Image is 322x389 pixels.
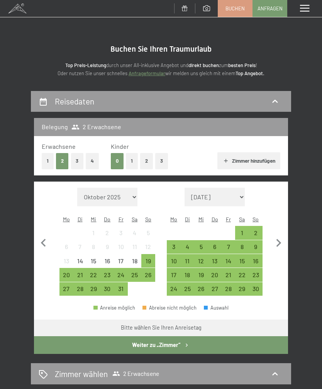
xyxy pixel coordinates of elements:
abbr: Mittwoch [91,216,96,222]
div: Anreise möglich [208,268,221,281]
div: Anreise möglich [181,268,194,281]
div: Mon Nov 03 2025 [167,240,180,254]
div: 24 [115,272,127,284]
div: Anreise nicht möglich [128,254,141,268]
div: 10 [168,258,180,270]
div: Thu Nov 27 2025 [208,282,221,296]
button: 3 [155,153,168,169]
div: Wed Nov 12 2025 [194,254,208,268]
div: 16 [101,258,113,270]
div: Anreise möglich [249,226,263,239]
div: Fri Oct 10 2025 [114,240,128,254]
button: 2 [140,153,153,169]
div: Fri Oct 31 2025 [114,282,128,296]
div: Mon Oct 13 2025 [59,254,73,268]
div: 13 [60,258,72,270]
h3: Belegung [42,123,68,131]
div: Anreise nicht möglich [128,226,141,239]
strong: Top Preis-Leistung [65,62,106,68]
div: Mon Nov 24 2025 [167,282,180,296]
div: Wed Nov 26 2025 [194,282,208,296]
span: Kinder [111,143,129,150]
div: Anreise nicht möglich [100,240,114,254]
div: Anreise möglich [222,240,235,254]
div: Anreise möglich [100,268,114,281]
div: 24 [168,286,180,298]
abbr: Sonntag [253,216,259,222]
div: Tue Oct 21 2025 [73,268,86,281]
div: Anreise möglich [249,268,263,281]
div: Anreise möglich [222,254,235,268]
div: 6 [208,244,220,256]
abbr: Samstag [239,216,245,222]
div: Anreise möglich [194,268,208,281]
div: Fri Oct 17 2025 [114,254,128,268]
div: Sun Oct 05 2025 [141,226,155,239]
div: Anreise möglich [87,282,100,296]
div: Anreise möglich [222,268,235,281]
div: Anreise möglich [167,254,180,268]
div: 23 [250,272,262,284]
h2: Reisedaten [55,96,94,106]
div: 1 [88,230,100,242]
div: Sun Nov 09 2025 [249,240,263,254]
div: Wed Oct 08 2025 [87,240,100,254]
div: 25 [181,286,193,298]
div: 30 [101,286,113,298]
div: Tue Nov 25 2025 [181,282,194,296]
div: Anreise möglich [181,240,194,254]
div: Sun Nov 23 2025 [249,268,263,281]
div: Anreise nicht möglich [114,254,128,268]
abbr: Montag [170,216,177,222]
div: 15 [88,258,100,270]
div: Anreise möglich [249,282,263,296]
div: Sun Oct 19 2025 [141,254,155,268]
div: 2 [101,230,113,242]
div: Anreise möglich [249,254,263,268]
div: Tue Oct 28 2025 [73,282,86,296]
div: Sun Nov 16 2025 [249,254,263,268]
abbr: Montag [63,216,70,222]
div: Anreise möglich [194,254,208,268]
div: Auswahl [204,305,229,310]
div: Sat Oct 04 2025 [128,226,141,239]
button: 1 [42,153,54,169]
abbr: Freitag [119,216,124,222]
div: 11 [181,258,193,270]
div: 31 [115,286,127,298]
abbr: Freitag [226,216,231,222]
div: 14 [74,258,86,270]
strong: Top Angebot. [236,70,264,76]
div: 23 [101,272,113,284]
div: Wed Oct 29 2025 [87,282,100,296]
div: Anreise nicht möglich [141,240,155,254]
div: 8 [88,244,100,256]
button: Nächster Monat [271,188,287,296]
div: Wed Nov 05 2025 [194,240,208,254]
div: Tue Nov 04 2025 [181,240,194,254]
div: 28 [222,286,234,298]
div: 4 [129,230,141,242]
div: Anreise möglich [59,268,73,281]
div: 26 [142,272,154,284]
div: Anreise möglich [222,282,235,296]
div: 20 [60,272,72,284]
div: Thu Nov 13 2025 [208,254,221,268]
abbr: Sonntag [145,216,151,222]
div: 17 [115,258,127,270]
div: Anreise möglich [208,282,221,296]
div: Anreise möglich [73,268,86,281]
div: 16 [250,258,262,270]
a: Anfrageformular [129,70,165,76]
div: 9 [250,244,262,256]
div: 8 [236,244,248,256]
div: Anreise möglich [235,268,249,281]
div: Thu Oct 16 2025 [100,254,114,268]
div: Thu Oct 02 2025 [100,226,114,239]
div: Sat Nov 29 2025 [235,282,249,296]
span: Anfragen [258,5,283,12]
div: 14 [222,258,234,270]
div: Anreise möglich [100,282,114,296]
div: Sat Nov 15 2025 [235,254,249,268]
div: Anreise möglich [93,305,135,310]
